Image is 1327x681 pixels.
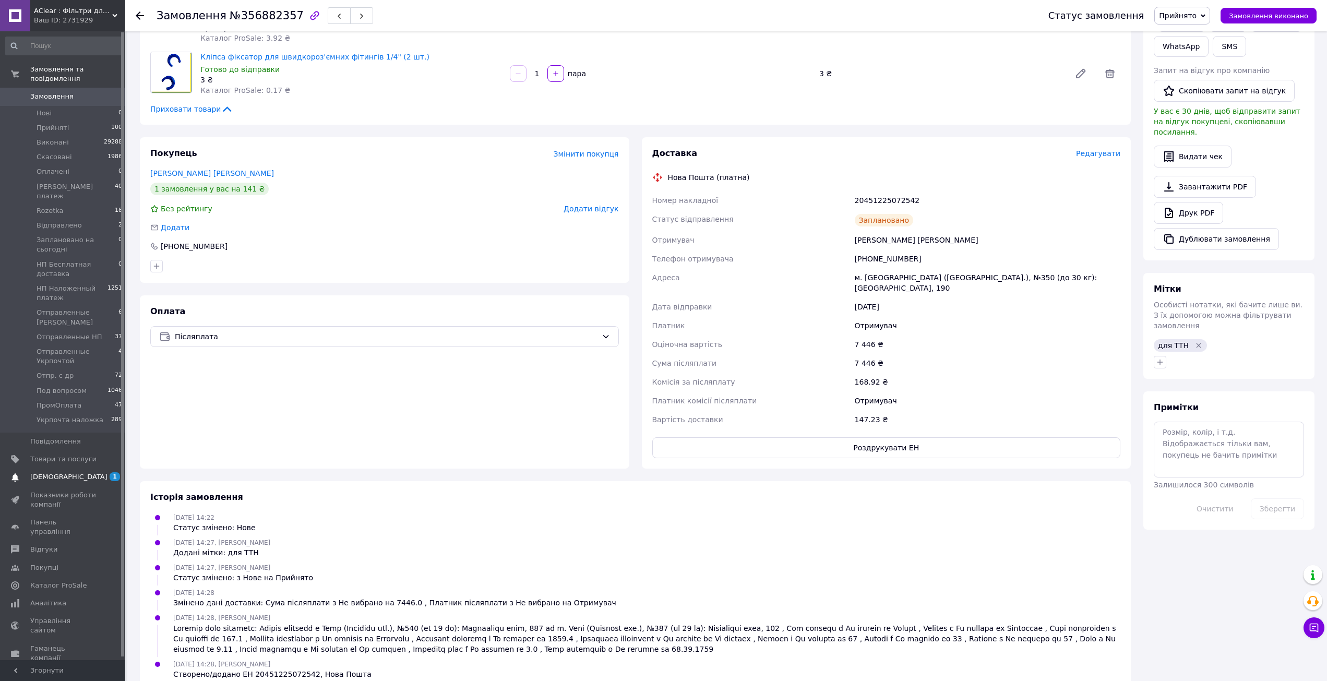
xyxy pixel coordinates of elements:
[173,669,372,679] div: Створено/додано ЕН 20451225072542, Нова Пошта
[30,472,107,482] span: [DEMOGRAPHIC_DATA]
[652,236,695,244] span: Отримувач
[111,415,122,425] span: 289
[200,34,290,42] span: Каталог ProSale: 3.92 ₴
[37,109,52,118] span: Нові
[1194,341,1203,350] svg: Видалити мітку
[37,235,118,254] span: Заплановано на сьогодні
[652,437,1121,458] button: Роздрукувати ЕН
[107,386,122,396] span: 1046
[853,316,1122,335] div: Отримувач
[853,335,1122,354] div: 7 446 ₴
[1158,341,1189,350] span: для ТТН
[652,359,717,367] span: Сума післяплати
[173,522,256,533] div: Статус змінено: Нове
[175,331,597,342] span: Післяплата
[554,150,619,158] span: Змінити покупця
[37,206,64,216] span: Rozetka
[1076,149,1120,158] span: Редагувати
[37,415,103,425] span: Укрпочта наложка
[652,303,712,311] span: Дата відправки
[1229,12,1308,20] span: Замовлення виконано
[30,616,97,635] span: Управління сайтом
[855,214,914,226] div: Заплановано
[652,255,734,263] span: Телефон отримувача
[118,260,122,279] span: 0
[200,65,280,74] span: Готово до відправки
[1304,617,1324,638] button: Чат з покупцем
[150,148,197,158] span: Покупець
[37,152,72,162] span: Скасовані
[37,221,82,230] span: Відправлено
[853,249,1122,268] div: [PHONE_NUMBER]
[34,16,125,25] div: Ваш ID: 2731929
[1070,63,1091,84] a: Редагувати
[110,472,120,481] span: 1
[173,598,616,608] div: Змінено дані доставки: Сума післяплати з Не вибрано на 7446.0 , Платник післяплати з Не вибрано н...
[853,191,1122,210] div: 20451225072542
[1159,11,1197,20] span: Прийнято
[1154,228,1279,250] button: Дублювати замовлення
[30,563,58,572] span: Покупці
[173,572,313,583] div: Статус змінено: з Нове на Прийнято
[173,539,270,546] span: [DATE] 14:27, [PERSON_NAME]
[30,599,66,608] span: Аналітика
[853,391,1122,410] div: Отримувач
[30,518,97,536] span: Панель управління
[30,644,97,663] span: Гаманець компанії
[173,589,214,596] span: [DATE] 14:28
[118,235,122,254] span: 0
[115,401,122,410] span: 47
[853,231,1122,249] div: [PERSON_NAME] [PERSON_NAME]
[136,10,144,21] div: Повернутися назад
[853,410,1122,429] div: 147.23 ₴
[230,9,304,22] span: №356882357
[37,332,102,342] span: Отправленные НП
[1154,107,1300,136] span: У вас є 30 днів, щоб відправити запит на відгук покупцеві, скопіювавши посилання.
[37,284,107,303] span: НП Наложенный платеж
[37,260,118,279] span: НП Бесплатная доставка
[37,167,69,176] span: Оплачені
[30,437,81,446] span: Повідомлення
[853,354,1122,373] div: 7 446 ₴
[118,109,122,118] span: 0
[1154,80,1295,102] button: Скопіювати запит на відгук
[150,169,274,177] a: [PERSON_NAME] [PERSON_NAME]
[1154,36,1209,57] a: WhatsApp
[173,614,270,622] span: [DATE] 14:28, [PERSON_NAME]
[1154,176,1256,198] a: Завантажити PDF
[1048,10,1144,21] div: Статус замовлення
[652,215,734,223] span: Статус відправлення
[37,138,69,147] span: Виконані
[107,152,122,162] span: 1986
[151,52,192,93] img: Кліпса фіксатор для швидкороз'ємних фітингів 1/4" (2 шт.)
[107,284,122,303] span: 1251
[652,340,722,349] span: Оціночна вартість
[173,661,270,668] span: [DATE] 14:28, [PERSON_NAME]
[1154,146,1232,168] button: Видати чек
[173,514,214,521] span: [DATE] 14:22
[1154,66,1270,75] span: Запит на відгук про компанію
[1221,8,1317,23] button: Замовлення виконано
[652,397,757,405] span: Платник комісії післяплати
[1154,481,1254,489] span: Залишилося 300 символів
[1154,284,1181,294] span: Мітки
[1154,402,1199,412] span: Примітки
[157,9,226,22] span: Замовлення
[30,545,57,554] span: Відгуки
[37,386,87,396] span: Под вопросом
[161,205,212,213] span: Без рейтингу
[115,332,122,342] span: 37
[564,205,618,213] span: Додати відгук
[118,347,122,366] span: 4
[173,623,1120,654] div: Loremip dolo sitametc: Adipis elitsedd e Temp (Incididu utl.), №540 (et 19 do): Magnaaliqu enim, ...
[34,6,112,16] span: AClear : Фільтри для води
[118,221,122,230] span: 2
[115,206,122,216] span: 18
[853,373,1122,391] div: 168.92 ₴
[30,581,87,590] span: Каталог ProSale
[652,273,680,282] span: Адреса
[30,65,125,83] span: Замовлення та повідомлення
[652,321,685,330] span: Платник
[104,138,122,147] span: 29288
[150,183,269,195] div: 1 замовлення у вас на 141 ₴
